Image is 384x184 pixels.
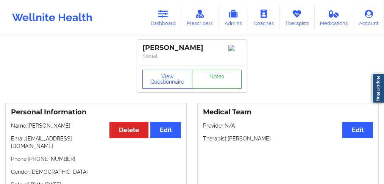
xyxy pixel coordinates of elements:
[11,168,181,176] p: Gender: [DEMOGRAPHIC_DATA]
[353,5,384,30] a: Account
[181,5,219,30] a: Prescribers
[142,52,242,60] p: Social
[145,5,181,30] a: Dashboard
[109,122,148,138] button: Delete
[203,122,373,129] p: Provider: N/A
[142,44,242,52] div: [PERSON_NAME]
[11,122,181,129] p: Name: [PERSON_NAME]
[203,108,373,117] h3: Medical Team
[279,5,315,30] a: Therapists
[228,45,242,51] img: Image%2Fplaceholer-image.png
[248,5,279,30] a: Coaches
[150,122,181,138] button: Edit
[219,5,248,30] a: Admins
[315,5,354,30] a: Medications
[342,122,373,138] button: Edit
[372,73,384,103] a: Report Bug
[11,135,181,150] p: Email: [EMAIL_ADDRESS][DOMAIN_NAME]
[192,70,242,89] a: Notes
[11,155,181,163] p: Phone: [PHONE_NUMBER]
[203,135,373,142] p: Therapist: [PERSON_NAME]
[11,108,181,117] h3: Personal Information
[142,70,192,89] button: View Questionnaire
